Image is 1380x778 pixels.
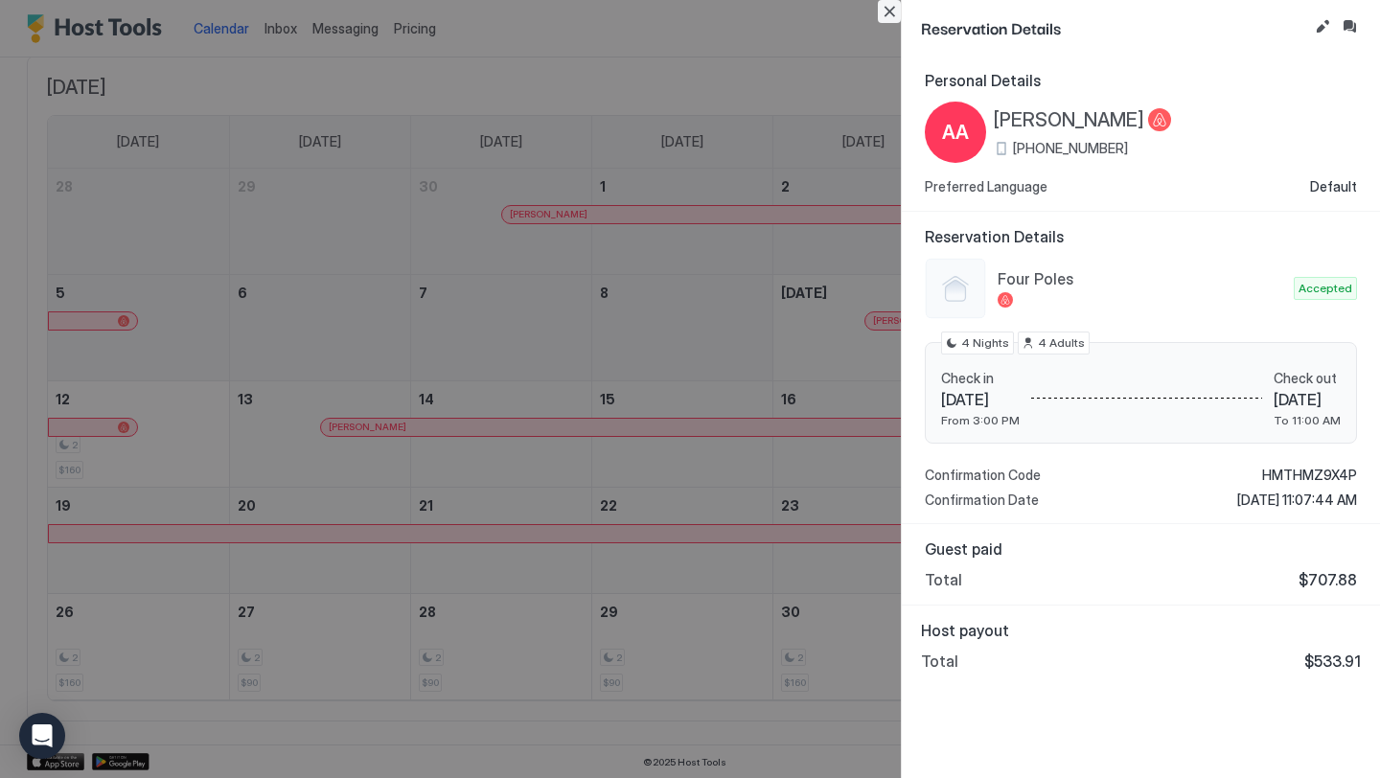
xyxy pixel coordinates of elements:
[961,334,1009,352] span: 4 Nights
[941,413,1020,427] span: From 3:00 PM
[942,118,969,147] span: AA
[1311,15,1334,38] button: Edit reservation
[941,370,1020,387] span: Check in
[925,178,1047,195] span: Preferred Language
[1274,390,1341,409] span: [DATE]
[925,227,1357,246] span: Reservation Details
[1274,370,1341,387] span: Check out
[925,467,1041,484] span: Confirmation Code
[19,713,65,759] div: Open Intercom Messenger
[1310,178,1357,195] span: Default
[1013,140,1128,157] span: [PHONE_NUMBER]
[941,390,1020,409] span: [DATE]
[921,621,1361,640] span: Host payout
[998,269,1286,288] span: Four Poles
[1038,334,1085,352] span: 4 Adults
[994,108,1144,132] span: [PERSON_NAME]
[921,15,1307,39] span: Reservation Details
[925,71,1357,90] span: Personal Details
[1274,413,1341,427] span: To 11:00 AM
[1299,570,1357,589] span: $707.88
[1304,652,1361,671] span: $533.91
[925,570,962,589] span: Total
[925,539,1357,559] span: Guest paid
[1338,15,1361,38] button: Inbox
[1262,467,1357,484] span: HMTHMZ9X4P
[1237,492,1357,509] span: [DATE] 11:07:44 AM
[921,652,958,671] span: Total
[925,492,1039,509] span: Confirmation Date
[1299,280,1352,297] span: Accepted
